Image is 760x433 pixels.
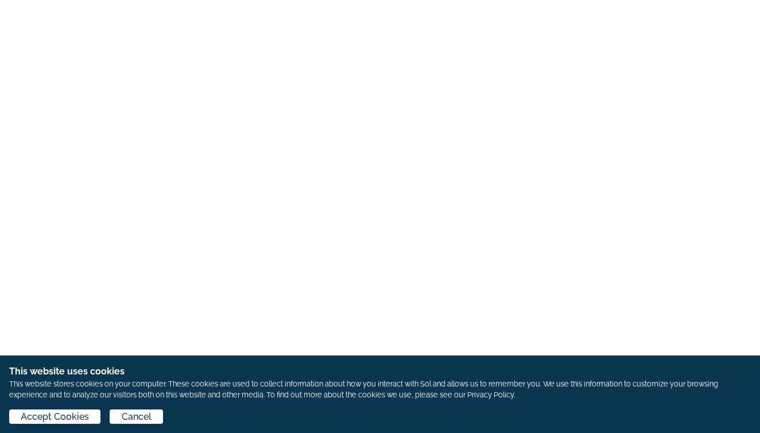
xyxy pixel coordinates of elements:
button: Accept Cookies [9,409,100,424]
span: Cancel [122,410,152,424]
p: This website stores cookies on your computer. These cookies are used to collect information about... [9,378,751,400]
button: Cancel [110,409,162,424]
span: Accept Cookies [21,410,89,424]
h1: This website uses cookies [9,365,751,378]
